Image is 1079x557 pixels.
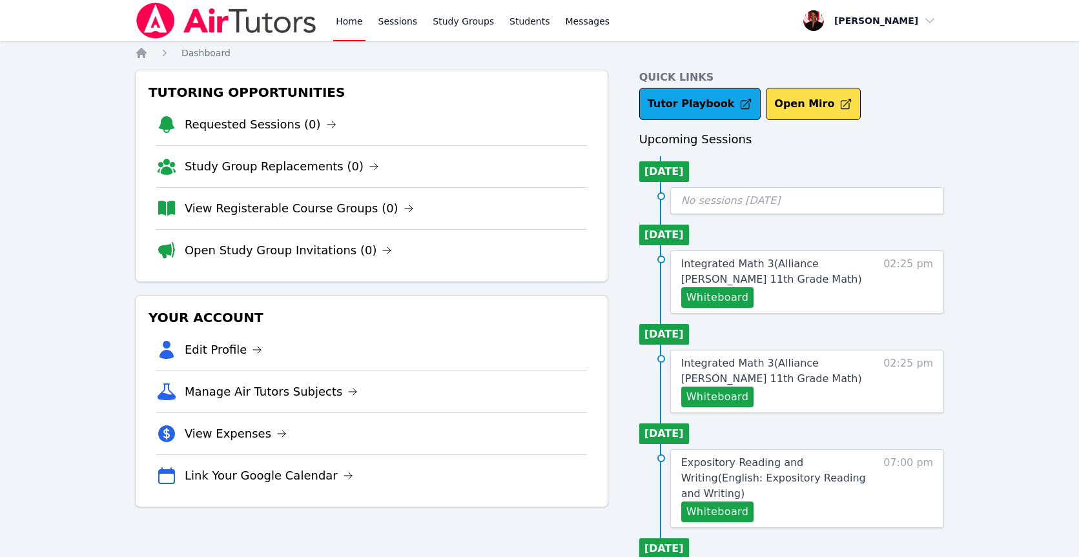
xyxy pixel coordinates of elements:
span: Dashboard [181,48,231,58]
a: Tutor Playbook [639,88,761,120]
h4: Quick Links [639,70,945,85]
span: 02:25 pm [883,356,933,407]
li: [DATE] [639,324,689,345]
a: Edit Profile [185,341,263,359]
a: Open Study Group Invitations (0) [185,241,393,259]
h3: Tutoring Opportunities [146,81,597,104]
a: Expository Reading and Writing(English: Expository Reading and Writing) [681,455,870,501]
a: Integrated Math 3(Alliance [PERSON_NAME] 11th Grade Math) [681,356,870,387]
a: View Expenses [185,425,287,443]
span: No sessions [DATE] [681,194,781,207]
button: Whiteboard [681,501,754,522]
a: Integrated Math 3(Alliance [PERSON_NAME] 11th Grade Math) [681,256,870,287]
span: Integrated Math 3 ( Alliance [PERSON_NAME] 11th Grade Math ) [681,258,862,285]
a: Link Your Google Calendar [185,467,353,485]
span: Expository Reading and Writing ( English: Expository Reading and Writing ) [681,456,866,500]
li: [DATE] [639,423,689,444]
a: Manage Air Tutors Subjects [185,383,358,401]
a: Dashboard [181,46,231,59]
span: 02:25 pm [883,256,933,308]
a: Study Group Replacements (0) [185,157,379,176]
h3: Your Account [146,306,597,329]
span: 07:00 pm [883,455,933,522]
li: [DATE] [639,161,689,182]
a: Requested Sessions (0) [185,116,336,134]
h3: Upcoming Sessions [639,130,945,148]
button: Whiteboard [681,287,754,308]
span: Messages [566,15,610,28]
button: Whiteboard [681,387,754,407]
img: Air Tutors [135,3,318,39]
nav: Breadcrumb [135,46,944,59]
span: Integrated Math 3 ( Alliance [PERSON_NAME] 11th Grade Math ) [681,357,862,385]
a: View Registerable Course Groups (0) [185,199,414,218]
button: Open Miro [766,88,861,120]
li: [DATE] [639,225,689,245]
